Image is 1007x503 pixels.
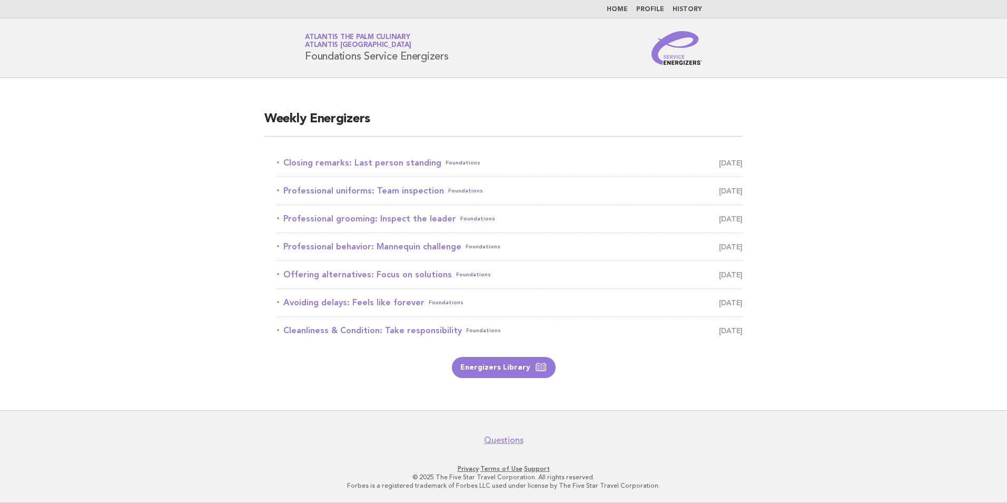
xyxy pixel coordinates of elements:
span: Atlantis [GEOGRAPHIC_DATA] [305,42,411,49]
span: [DATE] [719,156,743,170]
span: [DATE] [719,183,743,198]
a: Offering alternatives: Focus on solutionsFoundations [DATE] [277,267,743,282]
a: Professional behavior: Mannequin challengeFoundations [DATE] [277,239,743,254]
p: Forbes is a registered trademark of Forbes LLC used under license by The Five Star Travel Corpora... [181,481,826,490]
a: Cleanliness & Condition: Take responsibilityFoundations [DATE] [277,323,743,338]
span: Foundations [466,239,500,254]
span: Foundations [466,323,501,338]
p: © 2025 The Five Star Travel Corporation. All rights reserved. [181,473,826,481]
a: History [673,6,702,13]
a: Professional grooming: Inspect the leaderFoundations [DATE] [277,211,743,226]
a: Avoiding delays: Feels like foreverFoundations [DATE] [277,295,743,310]
a: Privacy [458,465,479,472]
p: · · [181,465,826,473]
span: [DATE] [719,323,743,338]
a: Closing remarks: Last person standingFoundations [DATE] [277,156,743,170]
img: Service Energizers [651,31,702,65]
a: Professional uniforms: Team inspectionFoundations [DATE] [277,183,743,198]
a: Home [607,6,628,13]
a: Questions [484,435,524,446]
span: [DATE] [719,211,743,226]
a: Support [524,465,550,472]
span: [DATE] [719,267,743,282]
span: Foundations [460,211,495,226]
a: Atlantis The Palm CulinaryAtlantis [GEOGRAPHIC_DATA] [305,34,411,49]
span: [DATE] [719,239,743,254]
a: Energizers Library [452,357,556,378]
span: [DATE] [719,295,743,310]
h2: Weekly Energizers [264,111,743,137]
span: Foundations [429,295,463,310]
h1: Foundations Service Energizers [305,34,449,62]
a: Terms of Use [480,465,522,472]
span: Foundations [446,156,480,170]
span: Foundations [448,183,483,198]
a: Profile [636,6,664,13]
span: Foundations [456,267,491,282]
